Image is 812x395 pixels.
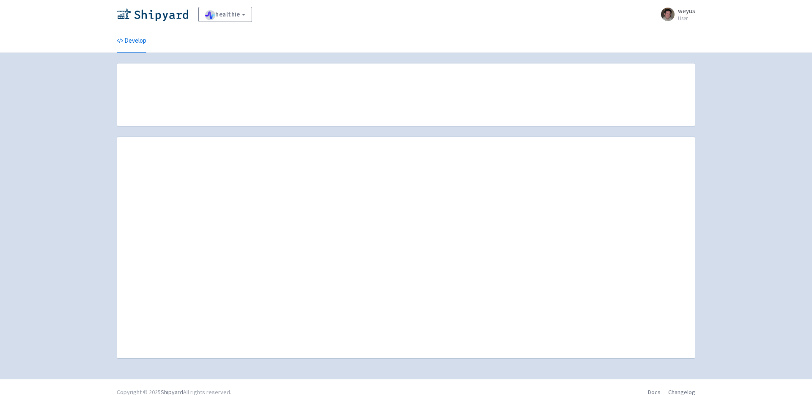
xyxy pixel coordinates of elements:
a: healthie [198,7,252,22]
img: Shipyard logo [117,8,188,21]
small: User [678,16,695,21]
a: Develop [117,29,146,53]
span: weyus [678,7,695,15]
a: weyus User [656,8,695,21]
